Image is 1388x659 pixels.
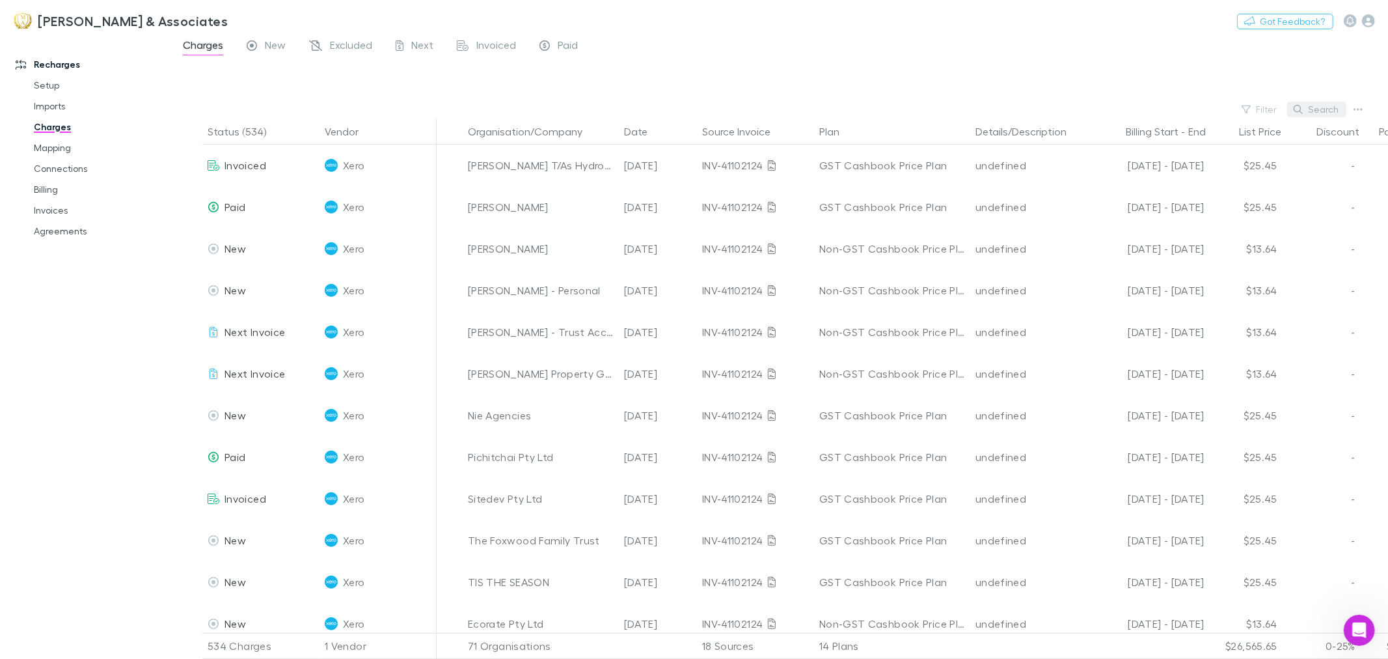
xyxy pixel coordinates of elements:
span: Xero [343,561,364,603]
img: Xero's Logo [325,534,338,547]
span: Invoiced [225,159,266,171]
div: - [1283,561,1361,603]
div: INV-41102124 [702,395,809,436]
img: Xero's Logo [325,159,338,172]
img: Xero's Logo [325,576,338,589]
a: [PERSON_NAME] & Associates [5,5,236,36]
div: [PERSON_NAME] [468,186,614,228]
div: [DATE] - [DATE] [1093,353,1204,395]
div: 1 Vendor [320,633,437,659]
div: - [1283,311,1361,353]
span: New [225,284,246,296]
button: Organisation/Company [468,119,598,145]
div: [DATE] [619,270,697,311]
div: [DATE] [619,353,697,395]
div: undefined [975,353,1082,395]
div: GST Cashbook Price Plan [819,186,965,228]
div: [DATE] [619,145,697,186]
div: undefined [975,520,1082,561]
a: Charges [21,117,180,137]
button: Billing Start [1126,119,1178,145]
div: INV-41102124 [702,353,809,395]
span: New [225,617,246,630]
div: [DATE] [619,311,697,353]
button: Search [1287,102,1346,117]
div: undefined [975,186,1082,228]
div: $13.64 [1204,353,1283,395]
div: [DATE] [619,186,697,228]
div: Sitedev Pty Ltd [468,478,614,520]
span: Paid [558,38,578,55]
div: [DATE] [619,436,697,478]
span: Invoiced [476,38,516,55]
button: Plan [819,119,855,145]
span: Xero [343,186,364,228]
div: Non-GST Cashbook Price Plan [819,270,965,311]
div: [DATE] [619,478,697,520]
div: - [1283,478,1361,520]
div: INV-41102124 [702,478,809,520]
div: GST Cashbook Price Plan [819,478,965,520]
div: TIS THE SEASON [468,561,614,603]
button: Date [624,119,663,145]
button: Details/Description [975,119,1082,145]
a: Invoices [21,200,180,221]
span: Xero [343,478,364,520]
div: Ecorate Pty Ltd [468,603,614,645]
span: Xero [343,145,364,186]
div: [PERSON_NAME] Property Group [468,353,614,395]
div: Pichitchai Pty Ltd [468,436,614,478]
div: GST Cashbook Price Plan [819,436,965,478]
div: The Foxwood Family Trust [468,520,614,561]
div: Non-GST Cashbook Price Plan [819,353,965,395]
div: - [1283,436,1361,478]
button: Source Invoice [702,119,786,145]
div: Non-GST Cashbook Price Plan [819,228,965,270]
div: [DATE] [619,395,697,436]
div: undefined [975,436,1082,478]
span: Paid [225,451,245,463]
a: Billing [21,179,180,200]
img: Xero's Logo [325,617,338,630]
span: Xero [343,603,364,645]
div: undefined [975,270,1082,311]
div: $25.45 [1204,478,1283,520]
div: [DATE] - [DATE] [1093,561,1204,603]
img: Xero's Logo [325,409,338,422]
div: $26,565.65 [1204,633,1283,659]
div: $13.64 [1204,228,1283,270]
span: Next Invoice [225,326,285,338]
div: undefined [975,395,1082,436]
div: INV-41102124 [702,561,809,603]
div: [DATE] [619,603,697,645]
div: [DATE] - [DATE] [1093,186,1204,228]
div: Non-GST Cashbook Price Plan [819,603,965,645]
span: New [225,576,246,588]
div: [DATE] - [DATE] [1093,520,1204,561]
div: INV-41102124 [702,520,809,561]
div: 14 Plans [814,633,970,659]
button: End [1188,119,1206,145]
img: Xero's Logo [325,201,338,214]
span: Xero [343,311,364,353]
div: - [1283,353,1361,395]
div: [DATE] - [DATE] [1093,270,1204,311]
div: GST Cashbook Price Plan [819,395,965,436]
a: Mapping [21,137,180,158]
span: Xero [343,520,364,561]
button: Vendor [325,119,374,145]
button: List Price [1239,119,1297,145]
div: $13.64 [1204,270,1283,311]
img: Xero's Logo [325,451,338,464]
div: Nie Agencies [468,395,614,436]
div: - [1283,603,1361,645]
span: Excluded [330,38,372,55]
iframe: Intercom live chat [1344,615,1375,646]
span: Xero [343,395,364,436]
div: $25.45 [1204,145,1283,186]
div: INV-41102124 [702,228,809,270]
a: Setup [21,75,180,96]
img: Xero's Logo [325,492,338,505]
div: - [1283,395,1361,436]
div: undefined [975,478,1082,520]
